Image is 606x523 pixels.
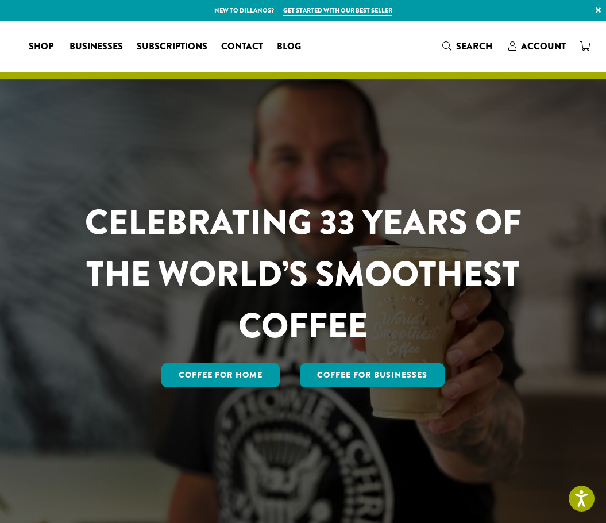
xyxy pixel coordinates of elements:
[521,40,566,53] span: Account
[300,363,445,387] a: Coffee For Businesses
[22,37,63,56] a: Shop
[283,6,392,16] a: Get started with our best seller
[70,40,123,54] span: Businesses
[137,40,207,54] span: Subscriptions
[161,363,280,387] a: Coffee for Home
[82,197,524,352] h1: CELEBRATING 33 YEARS OF THE WORLD’S SMOOTHEST COFFEE
[456,40,492,53] span: Search
[221,40,263,54] span: Contact
[277,40,301,54] span: Blog
[29,40,53,54] span: Shop
[435,37,501,56] a: Search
